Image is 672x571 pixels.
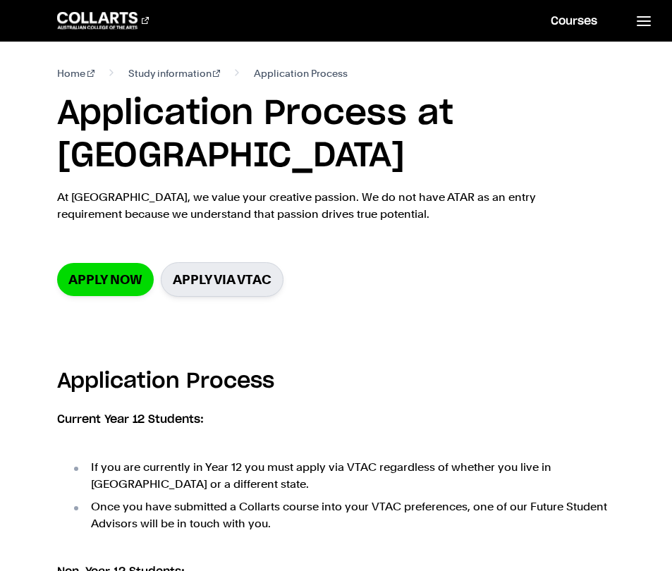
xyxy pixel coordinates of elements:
[71,498,615,532] li: Once you have submitted a Collarts course into your VTAC preferences, one of our Future Student A...
[57,12,149,29] div: Go to homepage
[128,65,221,82] a: Study information
[57,263,154,296] a: Apply now
[57,189,572,223] p: At [GEOGRAPHIC_DATA], we value your creative passion. We do not have ATAR as an entry requirement...
[57,65,94,82] a: Home
[57,411,615,428] h6: Current Year 12 Students:
[57,364,615,398] h3: Application Process
[254,65,348,82] span: Application Process
[71,459,615,493] li: If you are currently in Year 12 you must apply via VTAC regardless of whether you live in [GEOGRA...
[57,93,615,178] h1: Application Process at [GEOGRAPHIC_DATA]
[161,262,283,297] a: Apply via VTAC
